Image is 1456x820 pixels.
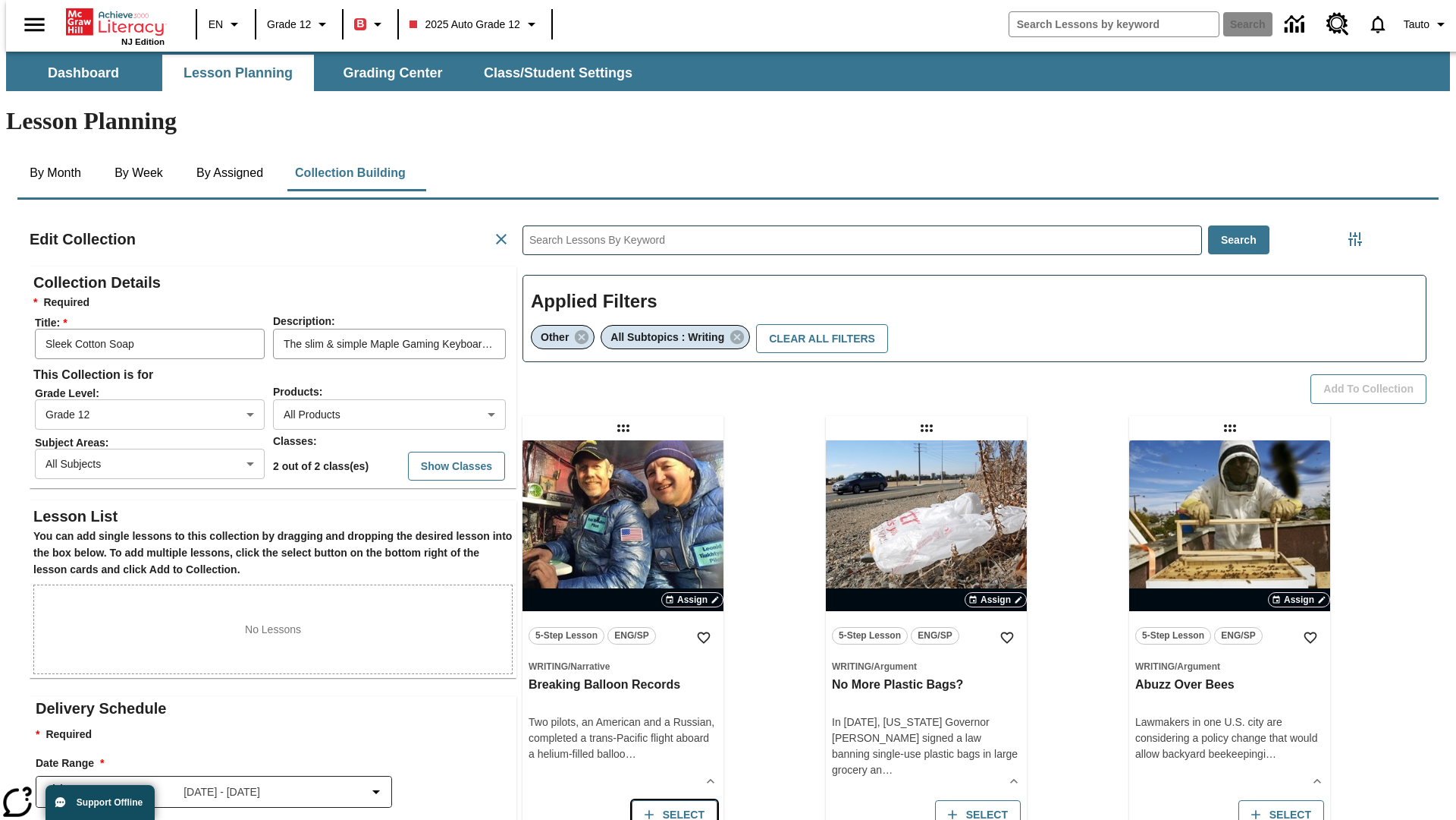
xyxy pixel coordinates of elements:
button: Clear All Filters [756,324,888,354]
div: Remove Other filter selected item [531,325,595,349]
span: Topic: Writing/Argument [1135,658,1324,674]
span: Support Offline [77,797,143,808]
span: i [1263,748,1266,760]
span: … [626,748,636,760]
span: / [568,661,570,672]
button: Show Classes [408,452,505,481]
h6: This Collection is for [33,364,513,386]
div: Remove All Subtopics : Writing filter selected item [601,325,750,349]
button: Support Offline [45,785,155,820]
span: Argument [1177,661,1220,672]
h2: Collection Details [33,270,513,295]
a: Notifications [1358,5,1398,44]
button: Lesson Planning [162,55,314,91]
button: By Month [17,155,93,191]
button: Grading Center [317,55,469,91]
span: Topic: Writing/Argument [832,658,1021,674]
button: Assign Choose Dates [965,592,1027,607]
span: [DATE] - [DATE] [184,784,260,800]
span: 2025 Auto Grade 12 [409,17,519,33]
span: B [356,14,364,33]
h2: Edit Collection [30,227,136,251]
button: 5-Step Lesson [832,627,908,645]
span: Grade Level : [35,387,271,399]
span: ENG/SP [1221,628,1255,644]
input: search field [1009,12,1219,36]
button: Language: EN, Select a language [202,11,250,38]
button: Show Details [1306,770,1329,793]
button: ENG/SP [1214,627,1263,645]
h6: Required [33,295,513,311]
div: Draggable lesson: Breaking Balloon Records [611,416,635,440]
svg: Collapse Date Range Filter [367,783,385,801]
div: Two pilots, an American and a Russian, completed a trans-Pacific flight aboard a helium-filled ballo [529,714,717,762]
p: Required [36,727,516,743]
a: Data Center [1276,4,1317,46]
div: In [DATE], [US_STATE] Governor [PERSON_NAME] signed a law banning single-use plastic bags in larg... [832,714,1021,778]
h3: No More Plastic Bags? [832,677,1021,693]
h6: You can add single lessons to this collection by dragging and dropping the desired lesson into th... [33,528,513,579]
div: Applied Filters [522,275,1426,363]
button: Profile/Settings [1398,11,1456,38]
span: 5-Step Lesson [1142,628,1204,644]
button: By Assigned [184,155,275,191]
span: Tauto [1404,17,1429,33]
p: No Lessons [245,622,301,638]
span: … [882,764,893,776]
button: Search [1208,225,1269,255]
h3: Date Range [36,755,516,772]
button: Dashboard [8,55,159,91]
a: Resource Center, Will open in new tab [1317,4,1358,45]
span: Assign [981,593,1011,607]
button: Assign Choose Dates [661,592,723,607]
span: Topic: Writing/Narrative [529,658,717,674]
button: Add to Favorites [993,624,1021,651]
button: Add to Favorites [690,624,717,651]
button: Show Details [1003,770,1025,793]
span: Classes : [273,435,317,447]
span: / [1175,661,1177,672]
div: All Products [273,399,506,430]
h2: Delivery Schedule [36,696,516,721]
span: Other [541,331,569,343]
button: Class: 2025 Auto Grade 12, Select your class [403,11,546,38]
div: Grade 12 [35,399,265,430]
button: ENG/SP [911,627,959,645]
span: Narrative [570,661,610,672]
button: Class/Student Settings [472,55,645,91]
span: Assign [677,593,708,607]
span: … [1266,748,1276,760]
span: 5-Step Lesson [839,628,901,644]
span: All Subtopics : Writing [610,331,724,343]
div: Draggable lesson: Abuzz Over Bees [1218,416,1242,440]
div: Draggable lesson: No More Plastic Bags? [915,416,939,440]
div: SubNavbar [6,55,646,91]
div: Home [66,5,165,46]
span: o [620,748,626,760]
button: Cancel [486,224,516,254]
span: NJ Edition [121,37,165,46]
button: Show Details [699,770,722,793]
input: Title [35,329,265,359]
h2: Applied Filters [531,283,1418,320]
button: Boost Class color is red. Change class color [348,11,393,38]
button: By Week [101,155,177,191]
h3: Abuzz Over Bees [1135,677,1324,693]
span: Products : [273,386,322,398]
input: Description [273,329,506,359]
span: Assign [1284,593,1314,607]
span: ENG/SP [918,628,952,644]
button: Add to Favorites [1297,624,1324,651]
p: 2 out of 2 class(es) [273,459,369,475]
span: Writing [529,661,568,672]
span: EN [209,17,223,33]
button: Grade: Grade 12, Select a grade [261,11,337,38]
span: ENG/SP [614,628,648,644]
a: Home [66,7,165,37]
button: 5-Step Lesson [1135,627,1211,645]
span: Writing [1135,661,1175,672]
span: 5-Step Lesson [535,628,598,644]
h2: Lesson List [33,504,513,528]
button: 5-Step Lesson [529,627,604,645]
h1: Lesson Planning [6,107,1450,135]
